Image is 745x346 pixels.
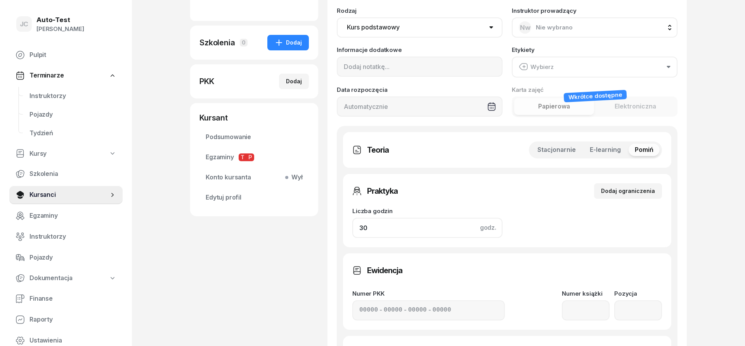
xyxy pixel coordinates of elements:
span: JC [20,21,29,28]
span: Podsumowanie [206,132,303,142]
div: Wybierz [519,62,554,72]
span: Pojazdy [29,110,116,120]
span: Wył [288,172,303,182]
span: 0 [240,39,248,46]
span: Pulpit [29,50,116,60]
a: Pojazdy [23,105,123,124]
span: Stacjonarnie [537,145,576,155]
span: Nie wybrano [536,24,573,31]
a: Kursy [9,145,123,163]
div: Dodaj [274,38,302,47]
h3: Ewidencja [367,264,402,277]
div: Auto-Test [36,17,84,23]
span: Egzaminy [29,211,116,221]
span: Instruktorzy [29,91,116,101]
div: Szkolenia [199,37,235,48]
a: Instruktorzy [9,227,123,246]
a: EgzaminyTP [199,148,309,167]
span: Kursanci [29,190,109,200]
span: Dokumentacja [29,273,73,283]
span: Raporty [29,315,116,325]
div: Dodaj ograniczenia [601,186,655,196]
span: Instruktorzy [29,232,116,242]
a: Pojazdy [9,248,123,267]
span: E-learning [590,145,621,155]
input: 00000 [384,305,402,315]
span: T [239,153,246,161]
span: Nw [520,24,530,31]
h3: Praktyka [367,185,398,197]
a: Terminarze [9,67,123,84]
input: Dodaj notatkę... [337,57,502,77]
div: PKK [199,76,214,87]
span: - [379,305,382,315]
a: Szkolenia [9,165,123,183]
span: Finanse [29,294,116,304]
a: Kursanci [9,186,123,204]
a: Podsumowanie [199,128,309,146]
span: Tydzień [29,128,116,138]
button: Pomiń [629,144,660,156]
span: Egzaminy [206,152,303,162]
a: Egzaminy [9,207,123,225]
input: 00000 [433,305,451,315]
span: Konto kursanta [206,172,303,182]
a: Konto kursantaWył [199,168,309,187]
span: Pomiń [635,145,653,155]
span: Ustawienia [29,336,116,346]
div: Wkrótce dostępne [563,90,627,102]
button: Dodaj [267,35,309,50]
span: - [428,305,431,315]
input: 0 [352,218,502,238]
span: Pojazdy [29,253,116,263]
span: Edytuj profil [206,193,303,203]
div: Kursant [199,112,309,123]
a: Dokumentacja [9,269,123,287]
a: Finanse [9,289,123,308]
button: Stacjonarnie [531,144,582,156]
button: Wybierz [512,57,677,77]
span: - [404,305,407,315]
button: NwNie wybrano [512,17,677,38]
button: E-learning [584,144,627,156]
button: Dodaj [279,74,309,89]
a: Raporty [9,310,123,329]
input: 00000 [359,305,378,315]
span: Kursy [29,149,47,159]
a: Pulpit [9,46,123,64]
span: Terminarze [29,71,64,81]
a: Tydzień [23,124,123,143]
input: 00000 [408,305,427,315]
a: Edytuj profil [199,188,309,207]
div: [PERSON_NAME] [36,24,84,34]
button: Dodaj ograniczenia [594,183,662,199]
div: Dodaj [286,77,302,86]
a: Instruktorzy [23,87,123,105]
h3: Teoria [367,144,389,156]
span: P [246,153,254,161]
span: Szkolenia [29,169,116,179]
